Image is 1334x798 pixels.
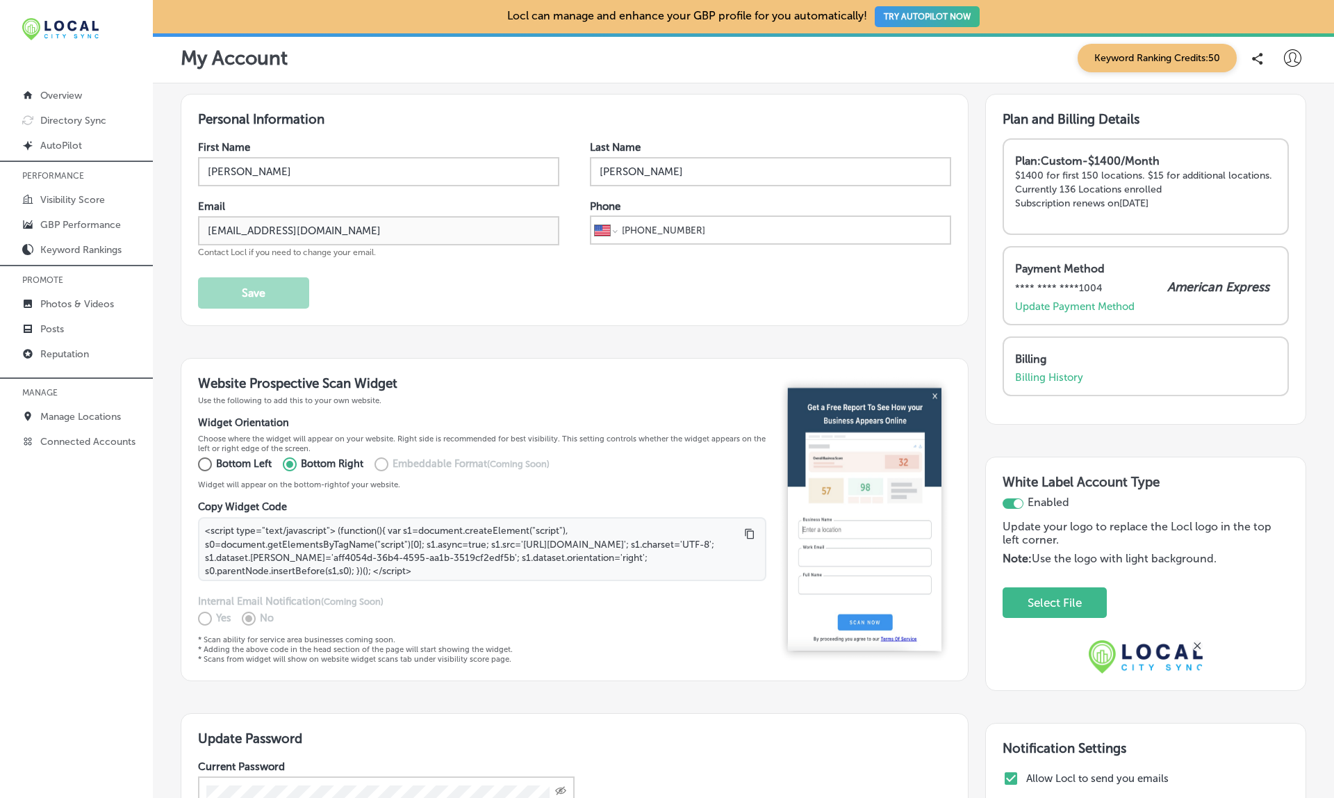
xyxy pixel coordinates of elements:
p: Payment Method [1015,262,1269,275]
span: (Coming Soon) [487,459,550,469]
p: Use the following to add this to your own website. [198,396,766,405]
p: Photos & Videos [40,298,114,310]
h3: Notification Settings [1003,740,1289,756]
button: Save [198,277,309,309]
p: Manage Locations [40,411,121,423]
p: Use the logo with light background. [1003,552,1272,565]
p: Bottom Left [216,457,272,472]
p: Overview [40,90,82,101]
p: $1400 for first 150 locations. $15 for additional locations. [1015,170,1276,181]
label: Email [198,200,225,213]
button: Copy to clipboard [741,526,758,542]
p: Keyword Rankings [40,244,122,256]
label: Allow Locl to send you emails [1026,772,1285,785]
p: Posts [40,323,64,335]
img: 256ffbef88b0ca129e0e8d089cf1fab9.png [777,375,951,664]
span: Enabled [1028,496,1069,509]
img: 12321ecb-abad-46dd-be7f-2600e8d3409flocal-city-sync-logo-rectangle.png [22,18,99,40]
strong: Plan: Custom - $1400/Month [1015,154,1160,168]
input: Enter First Name [198,157,559,186]
h3: Website Prospective Scan Widget [198,375,766,391]
label: First Name [198,141,250,154]
p: Billing [1015,352,1269,366]
p: Embeddable Format [393,457,550,472]
p: Widget will appear on the bottom- right of your website. [198,480,766,489]
h3: White Label Account Type [1003,474,1289,496]
p: Connected Accounts [40,436,135,448]
h3: Update Password [198,731,951,747]
h4: Internal Email Notification [198,595,766,608]
a: Update Payment Method [1015,300,1135,313]
h4: Copy Widget Code [198,500,766,513]
p: Visibility Score [40,194,105,206]
p: AutoPilot [40,140,82,152]
input: Enter Last Name [590,157,951,186]
p: Bottom Right [301,457,363,472]
textarea: <script type="text/javascript"> (function(){ var s1=document.createElement("script"), s0=document... [198,517,766,581]
p: Update your logo to replace the Locl logo in the top left corner. [1003,520,1272,552]
p: American Express [1167,279,1269,295]
span: Keyword Ranking Credits: 50 [1078,44,1237,72]
p: Yes [216,611,231,626]
a: Billing History [1015,371,1083,384]
h3: Personal Information [198,111,951,127]
p: Reputation [40,348,89,360]
label: Last Name [590,141,641,154]
input: Enter Email [198,216,559,245]
input: Phone number [620,217,946,243]
label: Phone [590,200,620,213]
p: * Scan ability for service area businesses coming soon. * Adding the above code in the head secti... [198,635,766,664]
span: (Coming Soon) [321,596,384,607]
p: No [260,611,274,626]
h3: Plan and Billing Details [1003,111,1289,127]
span: Toggle password visibility [555,785,566,798]
strong: Note: [1003,552,1032,565]
label: Current Password [198,760,285,773]
button: TRY AUTOPILOT NOW [875,6,980,27]
div: Uppy Dashboard [1003,587,1272,619]
p: My Account [181,47,288,70]
p: Directory Sync [40,115,106,127]
button: Select File [1019,589,1090,617]
p: Subscription renews on [DATE] [1015,197,1276,209]
p: Choose where the widget will appear on your website. Right side is recommended for best visibilit... [198,434,766,453]
h4: Widget Orientation [198,416,766,429]
p: GBP Performance [40,219,121,231]
span: Contact Locl if you need to change your email. [198,247,376,257]
p: Currently 136 Locations enrolled [1015,184,1276,195]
